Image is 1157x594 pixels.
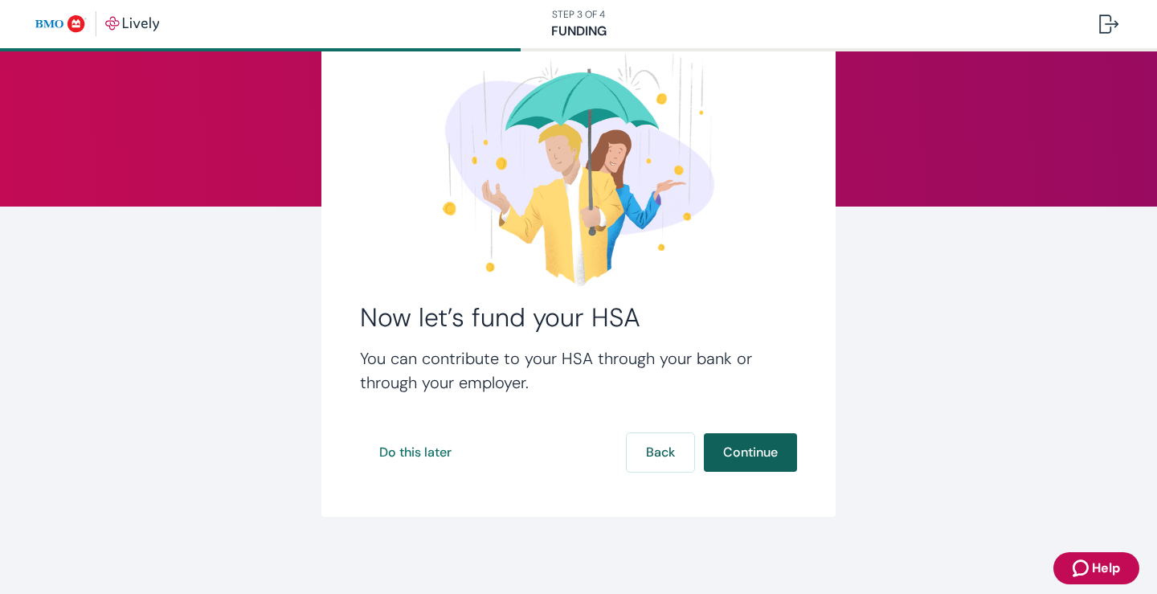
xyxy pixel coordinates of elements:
[1073,559,1092,578] svg: Zendesk support icon
[704,433,797,472] button: Continue
[1092,559,1120,578] span: Help
[1086,5,1131,43] button: Log out
[360,301,797,334] h2: Now let’s fund your HSA
[360,346,797,395] h4: You can contribute to your HSA through your bank or through your employer.
[35,11,160,37] img: Lively
[1053,552,1139,584] button: Zendesk support iconHelp
[360,433,471,472] button: Do this later
[627,433,694,472] button: Back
